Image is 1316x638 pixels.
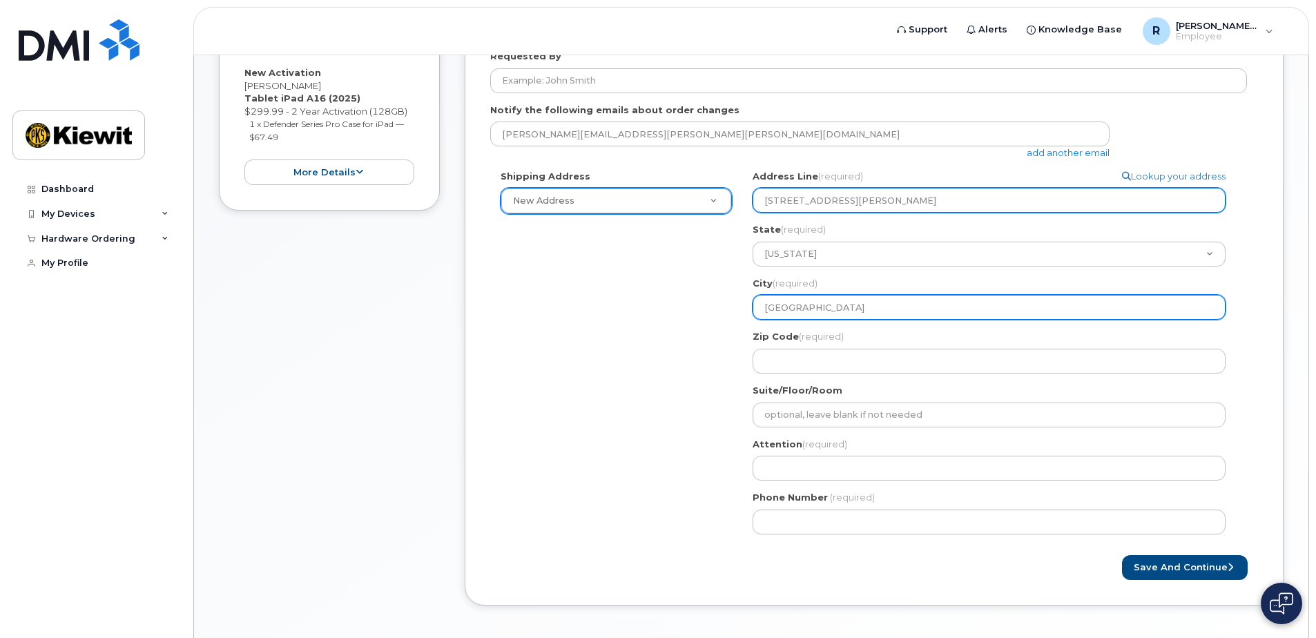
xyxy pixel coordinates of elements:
label: Notify the following emails about order changes [490,104,739,117]
label: Shipping Address [501,170,590,183]
span: (required) [799,331,844,342]
span: New Address [513,195,574,206]
span: (required) [818,171,863,182]
span: (required) [781,224,826,235]
input: Example: John Smith [490,68,1247,93]
strong: Tablet iPad A16 (2025) [244,93,360,104]
input: optional, leave blank if not needed [753,403,1226,427]
span: [PERSON_NAME].[PERSON_NAME] [1176,20,1259,31]
label: State [753,223,826,236]
a: New Address [501,188,731,213]
img: Open chat [1270,592,1293,615]
span: (required) [830,492,875,503]
span: R [1152,23,1160,39]
a: add another email [1027,147,1110,158]
div: Ryan.Kuntz [1133,17,1283,45]
strong: New Activation [244,67,321,78]
label: Address Line [753,170,863,183]
a: Lookup your address [1122,170,1226,183]
label: Attention [753,438,847,451]
button: more details [244,159,414,185]
span: Employee [1176,31,1259,42]
a: Alerts [957,16,1017,43]
label: Requested By [490,50,561,63]
span: Alerts [978,23,1007,37]
div: [PERSON_NAME] $299.99 - 2 Year Activation (128GB) [244,66,414,185]
span: (required) [773,278,817,289]
span: (required) [802,438,847,449]
small: 1 x Defender Series Pro Case for iPad — $67.49 [249,119,404,142]
button: Save and Continue [1122,555,1248,581]
input: Example: john@appleseed.com [490,122,1110,146]
span: Support [909,23,947,37]
label: Phone Number [753,491,828,504]
label: City [753,277,817,290]
label: Suite/Floor/Room [753,384,842,397]
label: Zip Code [753,330,844,343]
span: Knowledge Base [1038,23,1122,37]
a: Support [887,16,957,43]
a: Knowledge Base [1017,16,1132,43]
